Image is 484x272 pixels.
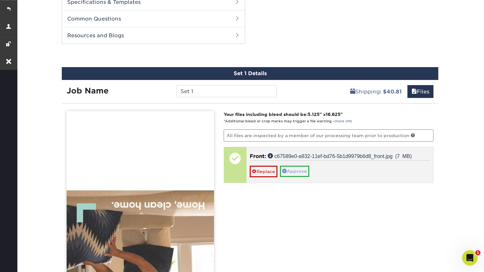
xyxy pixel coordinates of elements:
iframe: Intercom live chat [462,250,478,266]
p: All files are inspected by a member of our processing team prior to production. [224,129,434,142]
a: Replace [250,166,277,177]
div: Set 1 Details [62,67,438,80]
span: 1 [475,250,480,255]
input: Enter a job name [176,85,276,97]
h2: Common Questions [62,10,245,27]
iframe: Google Customer Reviews [2,252,55,270]
strong: Your files including bleed should be: " x " [224,112,343,117]
h2: Resources and Blogs [62,27,245,44]
span: Front: [250,153,266,159]
a: Files [407,85,433,98]
small: *Additional bleed or crop marks may trigger a file warning – [224,119,352,123]
strong: Job Name [67,86,108,95]
a: more info [335,119,352,123]
b: : $40.81 [380,89,402,95]
a: Shipping: $40.81 [346,85,406,98]
span: 5.125 [308,112,320,117]
a: c67589e0-a832-11ef-bd76-5b1d9979b6d8_front.jpg (7 MB) [268,153,412,158]
span: files [412,89,417,95]
a: Approve [280,166,309,177]
span: shipping [350,89,355,95]
span: 16.625 [326,112,340,117]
